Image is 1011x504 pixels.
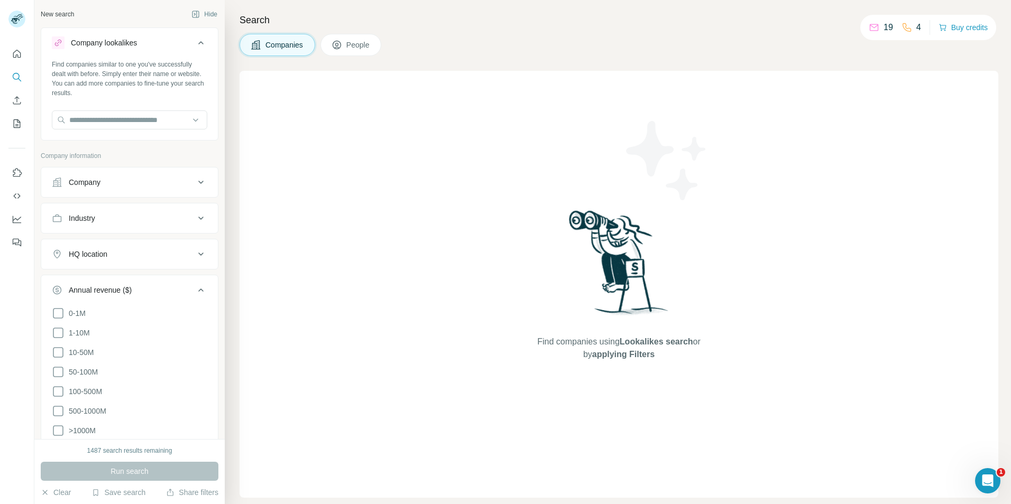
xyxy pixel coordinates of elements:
button: Use Surfe on LinkedIn [8,163,25,182]
button: Buy credits [939,20,988,35]
iframe: Intercom live chat [975,468,1000,493]
span: 1 [997,468,1005,477]
button: My lists [8,114,25,133]
span: 50-100M [65,367,98,377]
button: Feedback [8,233,25,252]
p: 4 [916,21,921,34]
span: Find companies using or by [534,335,703,361]
button: HQ location [41,241,218,267]
button: Search [8,68,25,87]
span: 100-500M [65,386,102,397]
button: Company lookalikes [41,30,218,60]
span: 500-1000M [65,406,106,416]
span: >1000M [65,425,96,436]
div: New search [41,10,74,19]
img: Surfe Illustration - Stars [619,113,714,208]
span: 1-10M [65,328,90,338]
button: Share filters [166,487,218,498]
span: Companies [265,40,304,50]
div: Company [69,177,100,188]
span: 10-50M [65,347,94,358]
p: Company information [41,151,218,161]
button: Save search [91,487,145,498]
div: 1487 search results remaining [87,446,172,455]
div: Company lookalikes [71,38,137,48]
div: Industry [69,213,95,223]
button: Dashboard [8,210,25,229]
span: 0-1M [65,308,86,319]
button: Industry [41,206,218,231]
p: 19 [884,21,893,34]
button: Use Surfe API [8,186,25,206]
button: Enrich CSV [8,91,25,110]
div: HQ location [69,249,107,259]
span: Lookalikes search [620,337,693,346]
span: People [346,40,371,50]
img: Surfe Illustration - Woman searching with binoculars [564,208,674,325]
div: Annual revenue ($) [69,285,132,295]
span: applying Filters [592,350,655,359]
h4: Search [240,13,998,27]
button: Quick start [8,44,25,63]
button: Annual revenue ($) [41,277,218,307]
button: Company [41,170,218,195]
button: Clear [41,487,71,498]
div: Find companies similar to one you've successfully dealt with before. Simply enter their name or w... [52,60,207,98]
button: Hide [184,6,225,22]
